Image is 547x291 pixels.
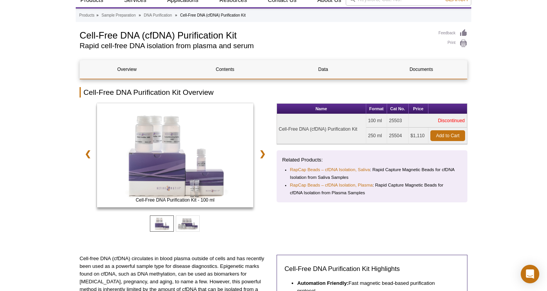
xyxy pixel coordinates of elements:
[521,265,539,283] div: Open Intercom Messenger
[297,280,349,286] strong: Automation Friendly:
[97,103,253,210] a: Cell-Free DNA Purification Kit - 100ml
[290,166,455,181] li: : Rapid Capture Magnetic Beads for cfDNA Isolation from Saliva Samples
[409,114,467,128] td: Discontinued
[366,114,387,128] td: 100 ml
[430,130,465,141] a: Add to Cart
[277,114,366,144] td: Cell-Free DNA (cfDNA) Purification Kit
[438,39,467,48] a: Print
[290,181,455,197] li: : Rapid Capture Magnetic Beads for cfDNA Isolation from Plasma Samples
[102,12,136,19] a: Sample Preparation
[277,104,366,114] th: Name
[80,60,174,79] a: Overview
[79,12,94,19] a: Products
[387,128,409,144] td: 25504
[409,128,428,144] td: $1,110
[80,29,431,40] h1: Cell-Free DNA (cfDNA) Purification Kit
[276,60,370,79] a: Data
[96,13,99,17] li: »
[366,104,387,114] th: Format
[409,104,428,114] th: Price
[374,60,468,79] a: Documents
[144,12,172,19] a: DNA Purification
[180,13,245,17] li: Cell-Free DNA (cfDNA) Purification Kit
[254,145,271,163] a: ❯
[387,114,409,128] td: 25503
[99,196,251,204] span: Cell-Free DNA Purification Kit - 100 ml
[282,156,462,164] p: Related Products:
[178,60,272,79] a: Contents
[175,13,177,17] li: »
[290,166,370,173] a: RapCap Beads – cfDNA Isolation, Saliva
[97,103,253,207] img: Cell-Free DNA Purification Kit - 100ml
[387,104,409,114] th: Cat No.
[139,13,141,17] li: »
[80,145,96,163] a: ❮
[366,128,387,144] td: 250 ml
[80,42,431,49] h2: Rapid cell-free DNA isolation from plasma and serum
[438,29,467,37] a: Feedback
[285,264,460,274] h3: Cell-Free DNA Purification Kit Highlights
[80,87,467,98] h2: Cell-Free DNA Purification Kit Overview
[290,181,373,189] a: RapCap Beads – cfDNA Isolation, Plasma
